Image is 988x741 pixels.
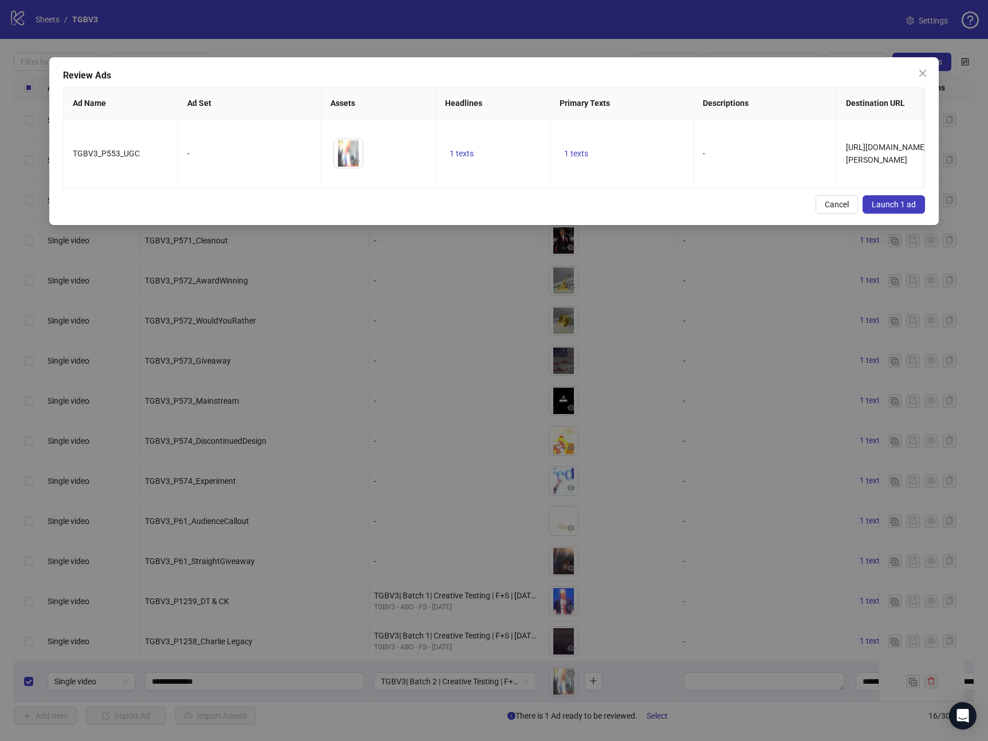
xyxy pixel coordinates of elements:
[863,195,925,214] button: Launch 1 ad
[63,69,925,82] div: Review Ads
[550,88,694,119] th: Primary Texts
[914,64,932,82] button: Close
[73,149,140,158] span: TGBV3_P553_UGC
[352,157,360,165] span: eye
[703,149,705,158] span: -
[445,147,478,160] button: 1 texts
[816,195,858,214] button: Cancel
[694,88,837,119] th: Descriptions
[334,139,363,168] img: Asset 1
[178,88,321,119] th: Ad Set
[64,88,178,119] th: Ad Name
[450,149,474,158] span: 1 texts
[949,702,977,730] div: Open Intercom Messenger
[846,143,927,164] span: [URL][DOMAIN_NAME][PERSON_NAME]
[349,154,363,168] button: Preview
[825,200,849,209] span: Cancel
[560,147,593,160] button: 1 texts
[187,147,312,160] div: -
[564,149,588,158] span: 1 texts
[436,88,550,119] th: Headlines
[321,88,436,119] th: Assets
[918,69,927,78] span: close
[872,200,916,209] span: Launch 1 ad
